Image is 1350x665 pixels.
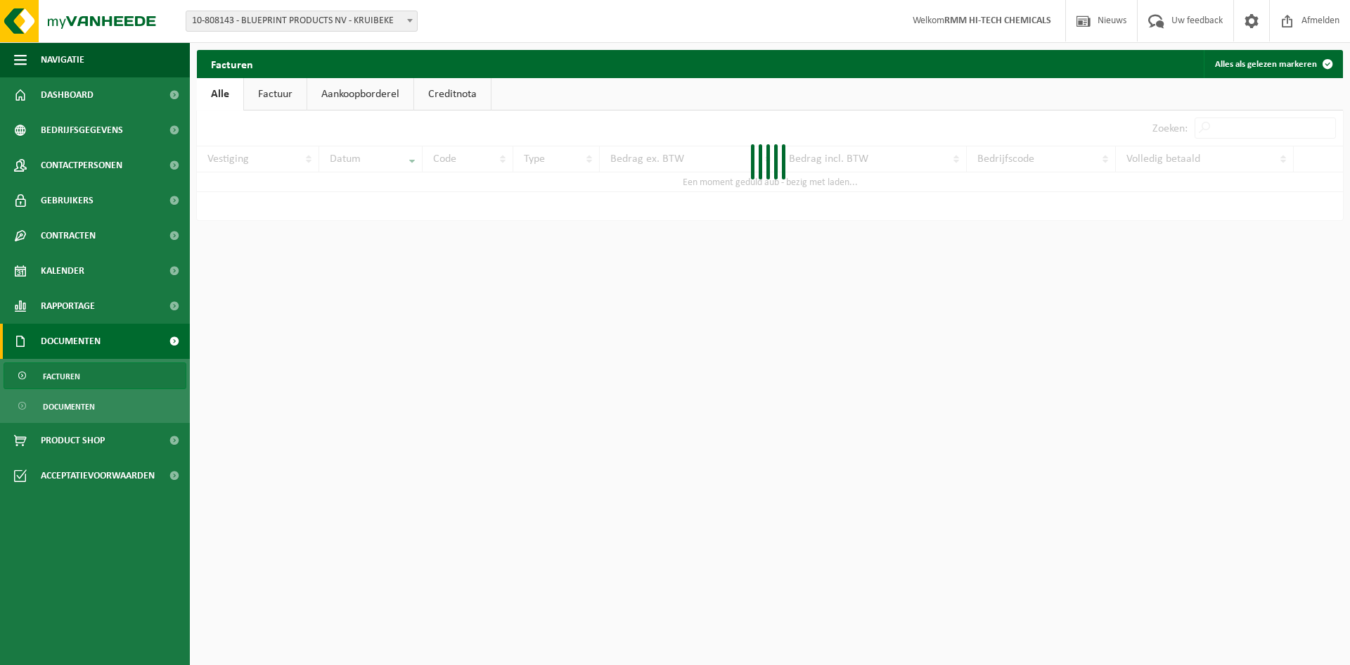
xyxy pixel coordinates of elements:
[244,78,307,110] a: Factuur
[41,423,105,458] span: Product Shop
[43,363,80,390] span: Facturen
[197,50,267,77] h2: Facturen
[41,253,84,289] span: Kalender
[186,11,418,32] span: 10-808143 - BLUEPRINT PRODUCTS NV - KRUIBEKE
[414,78,491,110] a: Creditnota
[944,15,1051,26] strong: RMM HI-TECH CHEMICALS
[4,362,186,389] a: Facturen
[41,458,155,493] span: Acceptatievoorwaarden
[4,393,186,419] a: Documenten
[41,77,94,113] span: Dashboard
[41,42,84,77] span: Navigatie
[41,218,96,253] span: Contracten
[41,113,123,148] span: Bedrijfsgegevens
[186,11,417,31] span: 10-808143 - BLUEPRINT PRODUCTS NV - KRUIBEKE
[41,289,95,324] span: Rapportage
[197,78,243,110] a: Alle
[41,148,122,183] span: Contactpersonen
[1204,50,1342,78] button: Alles als gelezen markeren
[41,183,94,218] span: Gebruikers
[307,78,413,110] a: Aankoopborderel
[41,324,101,359] span: Documenten
[43,393,95,420] span: Documenten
